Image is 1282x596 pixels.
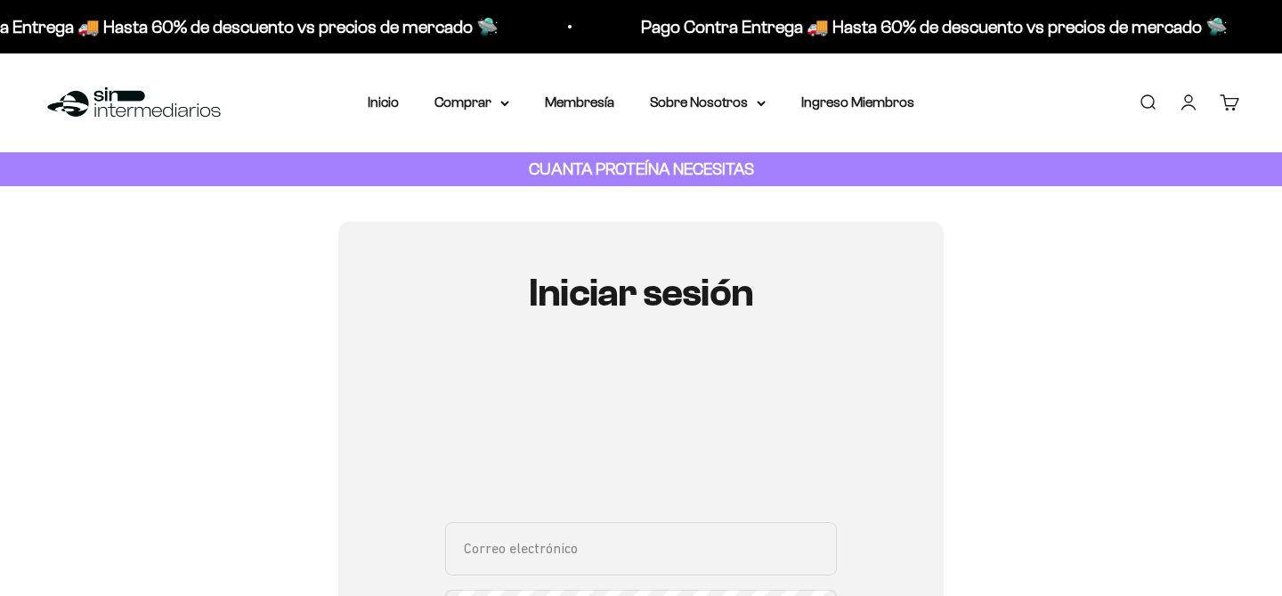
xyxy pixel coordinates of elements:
summary: Sobre Nosotros [650,91,766,114]
p: Pago Contra Entrega 🚚 Hasta 60% de descuento vs precios de mercado 🛸 [641,12,1228,41]
a: Inicio [368,94,399,110]
summary: Comprar [434,91,509,114]
strong: CUANTA PROTEÍNA NECESITAS [529,159,754,178]
iframe: Social Login Buttons [445,367,837,501]
h1: Iniciar sesión [445,272,837,314]
a: Membresía [545,94,614,110]
a: Ingreso Miembros [801,94,914,110]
